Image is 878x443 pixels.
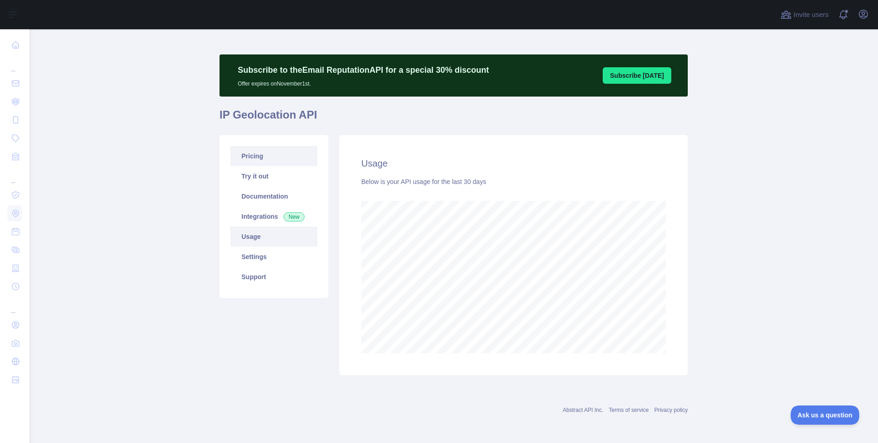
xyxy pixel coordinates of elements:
a: Settings [230,247,317,267]
a: Try it out [230,166,317,186]
a: Usage [230,227,317,247]
span: Invite users [793,10,829,20]
button: Subscribe [DATE] [603,67,671,84]
a: Documentation [230,186,317,206]
button: Invite users [779,7,830,22]
h1: IP Geolocation API [219,108,688,130]
div: ... [7,297,22,315]
h2: Usage [361,157,666,170]
a: Abstract API Inc. [563,407,604,413]
iframe: Toggle Customer Support [791,405,860,425]
a: Privacy policy [654,407,688,413]
div: ... [7,55,22,73]
p: Subscribe to the Email Reputation API for a special 30 % discount [238,64,489,76]
p: Offer expires on November 1st. [238,76,489,87]
a: Pricing [230,146,317,166]
div: Below is your API usage for the last 30 days [361,177,666,186]
a: Integrations New [230,206,317,227]
div: ... [7,167,22,185]
span: New [284,212,305,221]
a: Support [230,267,317,287]
a: Terms of service [609,407,648,413]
